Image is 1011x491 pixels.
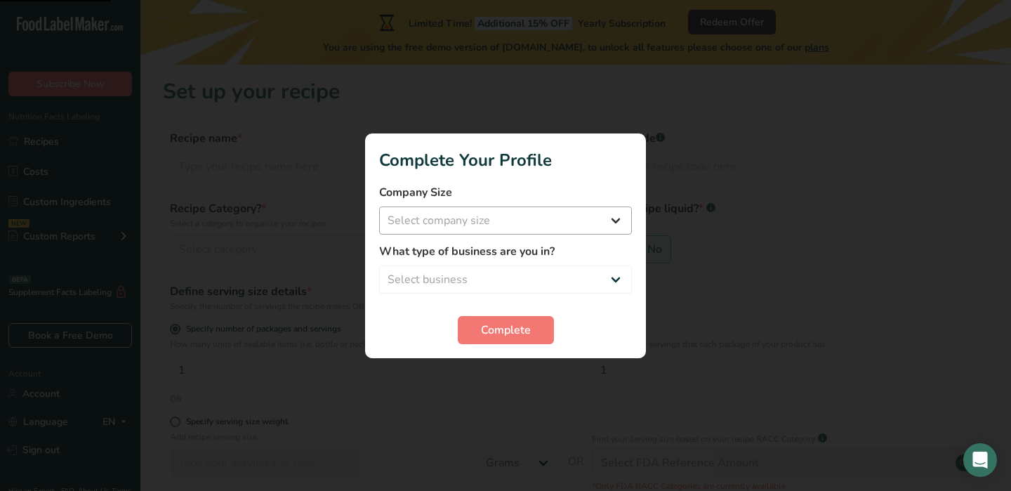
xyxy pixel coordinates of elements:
label: Company Size [379,184,632,201]
span: Complete [481,322,531,339]
button: Complete [458,316,554,344]
label: What type of business are you in? [379,243,632,260]
div: Open Intercom Messenger [963,443,997,477]
h1: Complete Your Profile [379,148,632,173]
